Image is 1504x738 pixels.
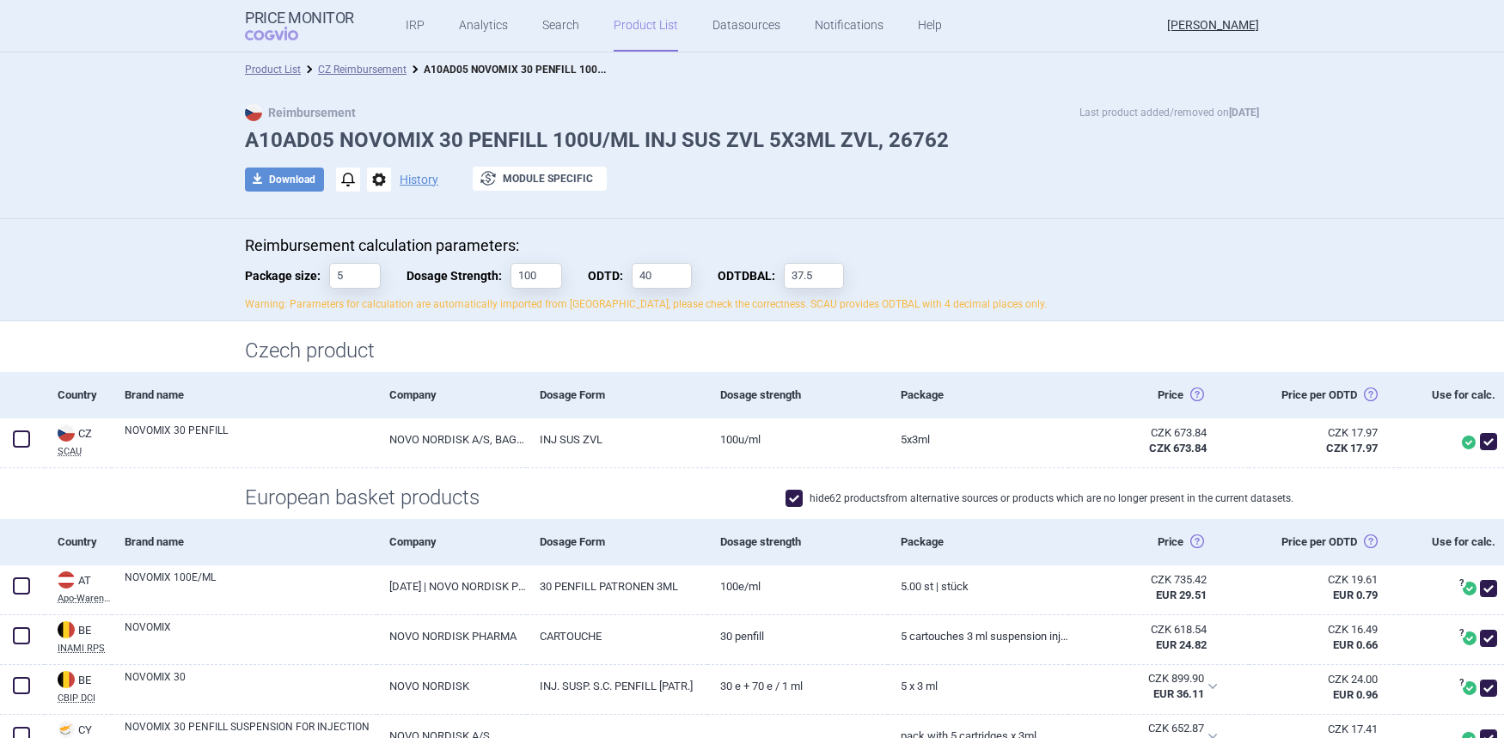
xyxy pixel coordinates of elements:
[58,424,112,443] div: CZ
[707,665,888,707] a: 30 E + 70 E / 1 ml
[588,263,632,289] span: Obvyklá Denní Terapeutická Dávka
[424,60,779,76] strong: A10AD05 NOVOMIX 30 PENFILL 100U/ML INJ SUS ZVL 5X3ML ZVL, 26762
[45,669,112,703] a: BEBECBIP DCI
[407,263,511,289] span: Dosage Strength:
[1262,672,1378,687] div: CZK 24.00
[718,263,784,289] span: Obvyklá Denní Terapeutická Dávka Balení
[376,565,527,607] a: [DATE] | NOVO NORDISK PHARMA GMBH
[45,619,112,653] a: BEBEINAMI RPS
[245,297,1259,312] p: Warning: Parameters for calculation are automatically imported from [GEOGRAPHIC_DATA], please che...
[1080,721,1204,736] div: CZK 652.87
[707,519,888,565] div: Dosage strength
[125,669,376,700] a: NOVOMIX 30
[58,621,75,638] img: Belgium
[1081,425,1207,456] abbr: Česko ex-factory
[1456,678,1466,688] span: ?
[527,372,707,418] div: Dosage Form
[400,174,438,186] button: History
[112,372,376,418] div: Brand name
[245,9,354,27] strong: Price Monitor
[329,263,381,289] input: Package size:
[1456,628,1466,638] span: ?
[245,485,1259,510] h1: European basket products
[888,372,1068,418] div: Package
[1262,572,1378,588] div: CZK 19.61
[707,418,888,460] a: 100U/ML
[58,621,112,640] div: BE
[1153,687,1204,700] strong: EUR 36.11
[245,236,1259,255] p: Reimbursement calculation parameters:
[527,519,707,565] div: Dosage Form
[245,61,301,78] li: Product List
[407,61,613,78] li: A10AD05 NOVOMIX 30 PENFILL 100U/ML INJ SUS ZVL 5X3ML ZVL, 26762
[1068,519,1249,565] div: Price
[1229,107,1259,119] strong: [DATE]
[245,263,329,289] span: Package size:
[511,263,562,289] input: Dosage Strength:
[707,372,888,418] div: Dosage strength
[58,693,112,703] abbr: CBIP DCI
[1249,418,1399,463] a: CZK 17.97CZK 17.97
[888,519,1068,565] div: Package
[45,519,112,565] div: Country
[58,671,75,688] img: Belgium
[245,104,262,121] img: CZ
[301,61,407,78] li: CZ Reimbursement
[1081,572,1207,603] abbr: SP-CAU-010 Rakousko
[1333,589,1378,601] strong: EUR 0.79
[1081,572,1207,588] div: CZK 735.42
[1079,104,1259,121] p: Last product added/removed on
[318,64,407,76] a: CZ Reimbursement
[1262,722,1378,737] div: CZK 17.41
[1081,622,1207,653] abbr: SP-CAU-010 Belgie hrazené LP
[58,571,112,590] div: AT
[1080,671,1204,702] abbr: SP-CAU-010 Belgie hrazené LP
[376,665,527,707] a: NOVO NORDISK
[245,64,301,76] a: Product List
[1262,425,1378,441] div: CZK 17.97
[888,615,1068,657] a: 5 cartouches 3 ml suspension injectable, 100 U/ml
[1156,589,1207,601] strong: EUR 29.51
[707,565,888,607] a: 100E/ML
[125,570,376,601] a: NOVOMIX 100E/ML
[1081,425,1207,441] div: CZK 673.84
[473,167,607,191] button: Module specific
[112,519,376,565] div: Brand name
[1249,519,1399,565] div: Price per ODTD
[45,570,112,603] a: ATATApo-Warenv.I
[376,372,527,418] div: Company
[1068,372,1249,418] div: Price
[1262,622,1378,637] div: CZK 16.49
[58,571,75,589] img: Austria
[888,418,1068,460] a: 5X3ML
[888,665,1068,707] a: 5 x 3 ml
[245,128,1259,153] h1: A10AD05 NOVOMIX 30 PENFILL 100U/ML INJ SUS ZVL 5X3ML ZVL, 26762
[245,27,322,40] span: COGVIO
[1456,578,1466,589] span: ?
[1249,665,1399,710] a: CZK 24.00EUR 0.96
[1249,565,1399,610] a: CZK 19.61EUR 0.79
[58,671,112,690] div: BE
[245,339,1259,363] h1: Czech product
[58,447,112,456] abbr: SCAU
[58,643,112,653] abbr: INAMI RPS
[527,615,707,657] a: CARTOUCHE
[888,565,1068,607] a: 5.00 ST | Stück
[1081,622,1207,637] div: CZK 618.54
[707,615,888,657] a: 30 Penfill
[45,372,112,418] div: Country
[245,168,324,192] button: Download
[245,106,356,119] strong: Reimbursement
[1156,638,1207,651] strong: EUR 24.82
[376,418,527,460] a: NOVO NORDISK A/S, BAGSVAERD
[1249,615,1399,660] a: CZK 16.49EUR 0.66
[784,263,844,289] input: ODTDBAL:
[527,665,707,707] a: INJ. SUSP. S.C. PENFILL [PATR.]
[1326,442,1378,454] strong: CZK 17.97
[376,519,527,565] div: Company
[1249,372,1399,418] div: Price per ODTD
[1333,638,1378,651] strong: EUR 0.66
[58,424,75,442] img: Czech Republic
[527,565,707,607] a: 30 PENFILL PATRONEN 3ML
[1333,688,1378,701] strong: EUR 0.96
